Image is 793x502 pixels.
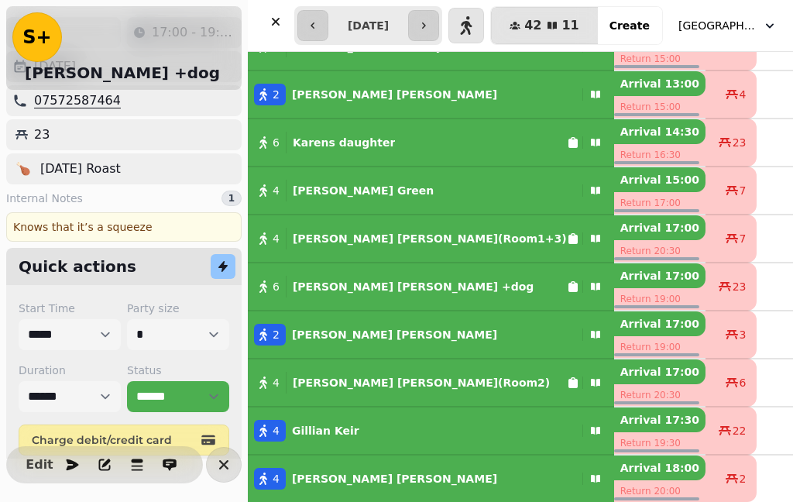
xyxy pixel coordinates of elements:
p: Return 15:00 [614,96,705,118]
p: Return 20:30 [614,384,705,406]
button: 6Karens daughter [248,124,614,161]
button: 4211 [491,7,598,44]
p: Return 20:00 [614,480,705,502]
p: [PERSON_NAME] [PERSON_NAME](Room1+3) [293,231,567,246]
p: [PERSON_NAME] Green [293,183,434,198]
span: 23 [733,135,747,150]
div: Knows that it’s a squeeze [6,212,242,242]
p: Return 19:00 [614,336,705,358]
p: Arrival 17:30 [614,407,705,432]
p: Arrival 15:00 [614,167,705,192]
p: Arrival 17:00 [614,215,705,240]
p: Arrival 17:00 [614,359,705,384]
span: Edit [30,459,49,471]
span: 4 [273,423,280,438]
div: 1 [221,191,242,206]
p: Arrival 17:00 [614,263,705,288]
button: 6[PERSON_NAME] [PERSON_NAME] +dog [248,268,614,305]
span: 6 [740,375,747,390]
p: Arrival 18:00 [614,456,705,480]
p: Return 17:00 [614,192,705,214]
p: 23 [34,125,50,144]
p: [PERSON_NAME] [PERSON_NAME] [292,87,497,102]
button: 2[PERSON_NAME] [PERSON_NAME] [248,76,614,113]
p: Return 19:00 [614,288,705,310]
h2: [PERSON_NAME] +dog [25,62,220,84]
span: 23 [733,279,747,294]
span: 42 [524,19,541,32]
span: Create [609,20,650,31]
button: 4[PERSON_NAME] [PERSON_NAME](Room2) [248,364,614,401]
button: 4[PERSON_NAME] [PERSON_NAME](Room1+3) [248,220,614,257]
span: 2 [740,471,747,487]
label: Duration [19,363,121,378]
span: 2 [273,327,280,342]
button: Charge debit/credit card [19,425,229,456]
span: Charge debit/credit card [32,435,197,445]
button: 4Gillian Keir [248,412,614,449]
span: 6 [273,279,280,294]
p: Arrival 13:00 [614,71,705,96]
p: Arrival 17:00 [614,311,705,336]
button: Edit [24,449,55,480]
span: 7 [740,231,747,246]
span: S+ [22,28,51,46]
p: [PERSON_NAME] [PERSON_NAME](Room2) [293,375,550,390]
span: 6 [273,135,280,150]
button: 4[PERSON_NAME] [PERSON_NAME] [248,460,614,497]
label: Party size [127,301,229,316]
label: Status [127,363,229,378]
span: [GEOGRAPHIC_DATA] [678,18,756,33]
h2: Quick actions [19,256,136,277]
span: Internal Notes [6,191,83,206]
p: [PERSON_NAME] [PERSON_NAME] [292,471,497,487]
p: [DATE] Roast [40,160,121,178]
span: 4 [273,375,280,390]
p: Return 16:30 [614,144,705,166]
span: 22 [733,423,747,438]
button: Create [597,7,662,44]
span: 4 [273,183,280,198]
p: Return 15:00 [614,48,705,70]
p: Return 20:30 [614,240,705,262]
p: Return 19:30 [614,432,705,454]
span: 4 [273,471,280,487]
p: Gillian Keir [292,423,359,438]
span: 2 [273,87,280,102]
button: [GEOGRAPHIC_DATA] [669,12,787,40]
span: 4 [740,87,747,102]
button: 4[PERSON_NAME] Green [248,172,614,209]
span: 4 [273,231,280,246]
span: 3 [740,327,747,342]
p: 🍗 [15,160,31,178]
label: Start Time [19,301,121,316]
p: Arrival 14:30 [614,119,705,144]
p: [PERSON_NAME] [PERSON_NAME] +dog [293,279,534,294]
p: Karens daughter [293,135,395,150]
span: 7 [740,183,747,198]
p: [PERSON_NAME] [PERSON_NAME] [292,327,497,342]
span: 11 [561,19,578,32]
button: 2[PERSON_NAME] [PERSON_NAME] [248,316,614,353]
